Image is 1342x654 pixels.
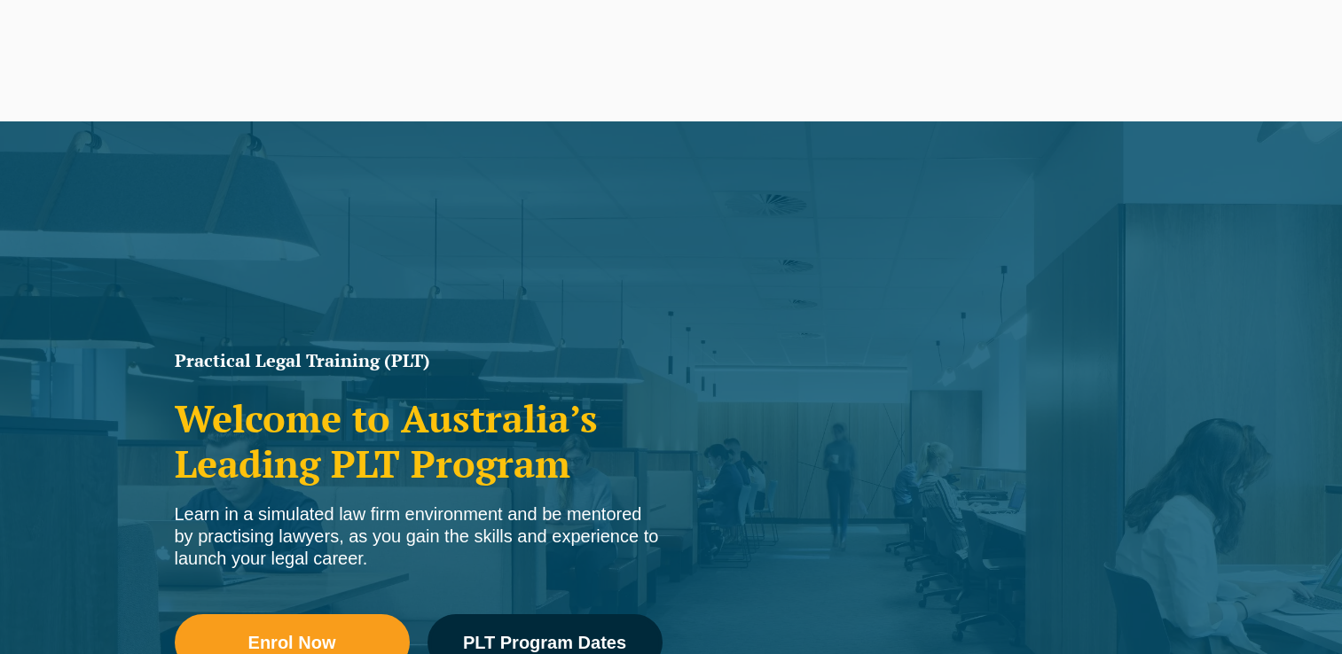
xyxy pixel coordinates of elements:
h1: Practical Legal Training (PLT) [175,352,663,370]
div: Learn in a simulated law firm environment and be mentored by practising lawyers, as you gain the ... [175,503,663,570]
h2: Welcome to Australia’s Leading PLT Program [175,396,663,486]
span: Enrol Now [248,634,336,651]
span: PLT Program Dates [463,634,626,651]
